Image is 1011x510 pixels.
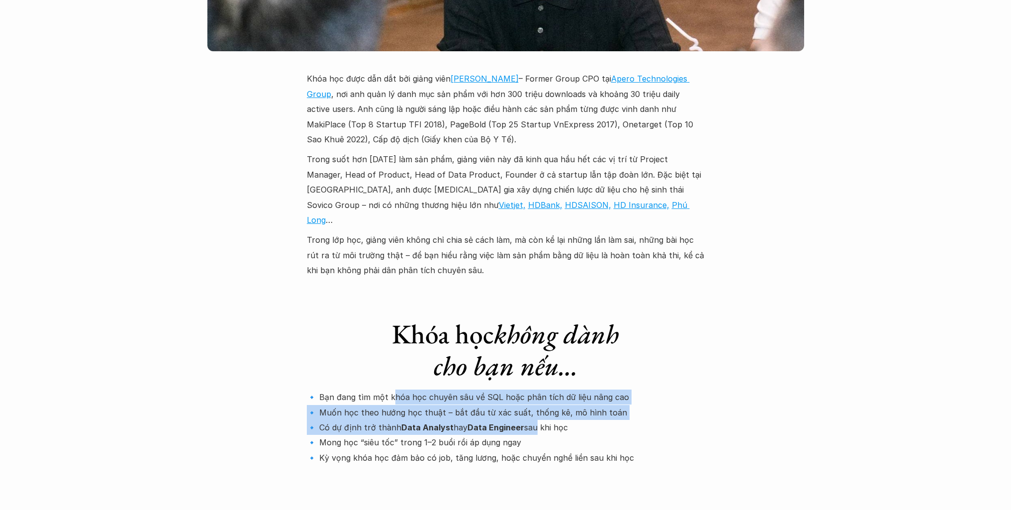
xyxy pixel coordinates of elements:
em: không dành cho bạn nếu… [434,316,626,384]
a: Vietjet, [499,200,526,210]
strong: Data Analyst [401,422,454,432]
a: [PERSON_NAME] [451,74,519,84]
p: Khóa học được dẫn dắt bởi giảng viên – Former Group CPO tại , nơi anh quản lý danh mục sản phẩm v... [307,71,705,147]
a: Apero Technologies Group [307,74,690,99]
a: HDSAISON, [565,200,611,210]
strong: Data Engineer [467,422,524,432]
p: Trong lớp học, giảng viên không chỉ chia sẻ cách làm, mà còn kể lại những lần làm sai, những bài ... [307,232,705,278]
h1: Khóa học [384,318,627,383]
p: 🔹 Bạn đang tìm một khóa học chuyên sâu về SQL hoặc phân tích dữ liệu nâng cao 🔹 Muốn học theo hướ... [307,390,705,465]
a: HD Insurance, [614,200,669,210]
a: Phú Long [307,200,690,225]
a: HDBank, [528,200,562,210]
p: Trong suốt hơn [DATE] làm sản phẩm, giảng viên này đã kinh qua hầu hết các vị trí từ Project Mana... [307,152,705,227]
